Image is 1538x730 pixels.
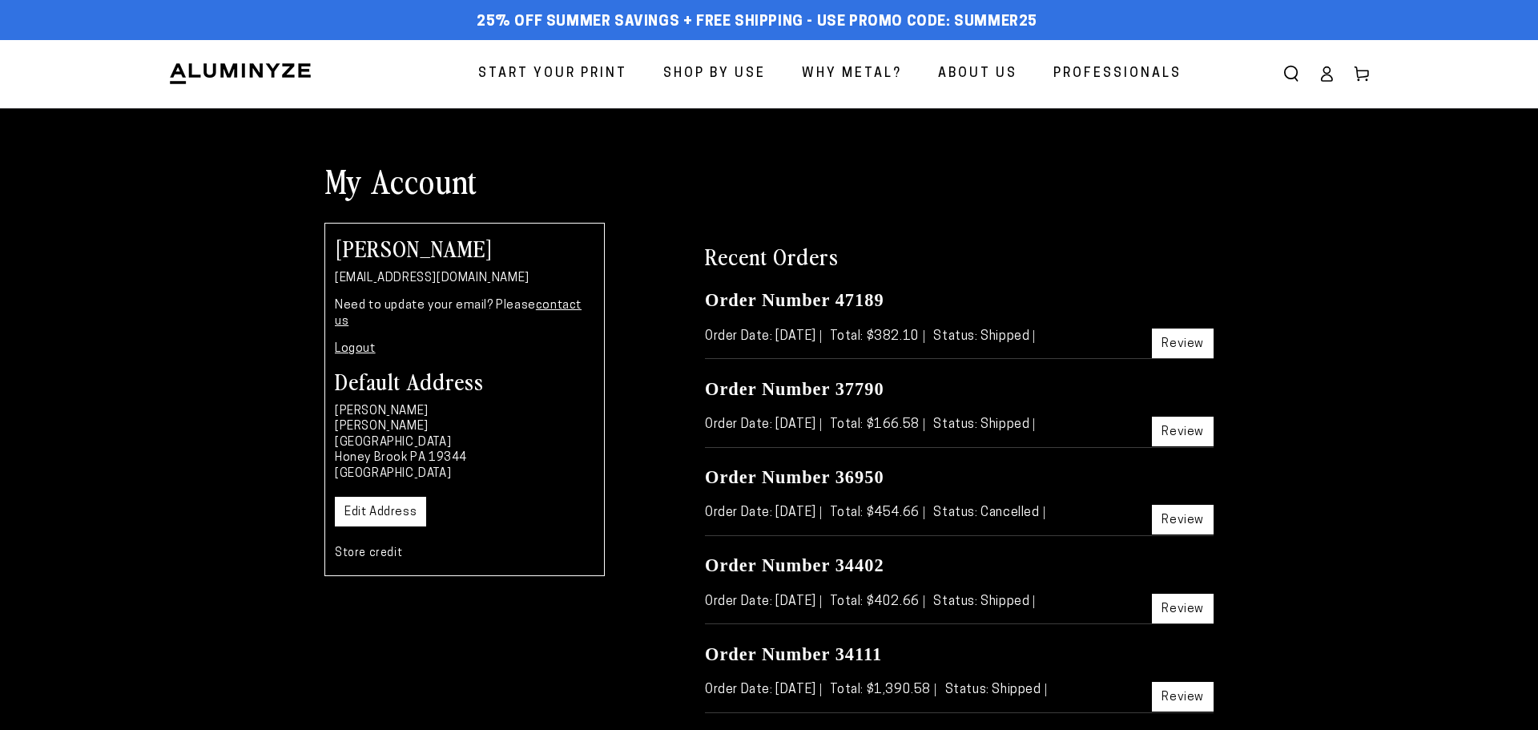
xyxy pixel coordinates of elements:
a: Review [1152,682,1214,712]
span: Status: Shipped [933,418,1034,431]
a: Order Number 37790 [705,379,884,399]
p: [EMAIL_ADDRESS][DOMAIN_NAME] [335,271,594,287]
span: Order Date: [DATE] [705,330,821,343]
span: Order Date: [DATE] [705,595,821,608]
span: Why Metal? [802,63,902,86]
p: [PERSON_NAME] [PERSON_NAME] [GEOGRAPHIC_DATA] Honey Brook PA 19344 [GEOGRAPHIC_DATA] [335,404,594,482]
span: Total: $166.58 [830,418,924,431]
a: Order Number 34111 [705,644,882,664]
span: Shop By Use [663,63,766,86]
span: Status: Shipped [945,684,1046,696]
a: About Us [926,53,1029,95]
a: Order Number 47189 [705,290,884,310]
span: 25% off Summer Savings + Free Shipping - Use Promo Code: SUMMER25 [477,14,1037,31]
span: About Us [938,63,1017,86]
span: Status: Shipped [933,330,1034,343]
h1: My Account [324,159,1214,201]
p: Need to update your email? Please [335,298,594,329]
span: Professionals [1053,63,1182,86]
a: Review [1152,417,1214,446]
h2: [PERSON_NAME] [335,236,594,259]
a: Review [1152,594,1214,623]
span: Total: $454.66 [830,506,924,519]
a: Review [1152,329,1214,358]
span: Status: Cancelled [933,506,1044,519]
a: Order Number 34402 [705,555,884,575]
a: Start Your Print [466,53,639,95]
h3: Default Address [335,369,594,392]
a: Review [1152,505,1214,534]
span: Order Date: [DATE] [705,418,821,431]
span: Status: Shipped [933,595,1034,608]
a: Why Metal? [790,53,914,95]
span: Total: $1,390.58 [830,684,936,696]
summary: Search our site [1274,56,1309,91]
span: Total: $382.10 [830,330,924,343]
a: Store credit [335,547,402,559]
img: Aluminyze [168,62,312,86]
h2: Recent Orders [705,241,1214,270]
a: Edit Address [335,497,426,526]
a: contact us [335,300,582,328]
a: Logout [335,343,376,355]
a: Shop By Use [651,53,778,95]
span: Start Your Print [478,63,627,86]
span: Order Date: [DATE] [705,684,821,696]
a: Order Number 36950 [705,467,884,487]
a: Professionals [1041,53,1194,95]
span: Order Date: [DATE] [705,506,821,519]
span: Total: $402.66 [830,595,924,608]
